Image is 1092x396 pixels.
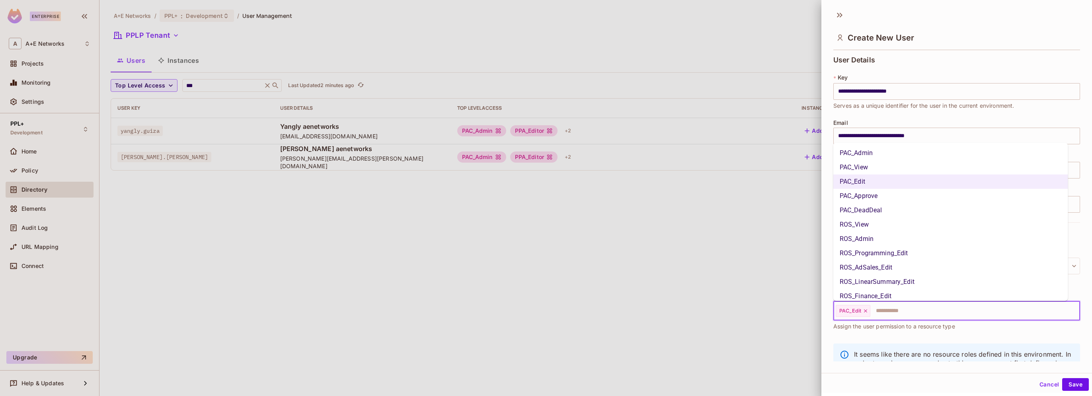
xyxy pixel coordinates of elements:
[836,305,870,317] div: PAC_Edit
[833,246,1068,260] li: ROS_Programming_Edit
[854,350,1074,376] p: It seems like there are no resource roles defined in this environment. In order to assign resourc...
[848,33,914,43] span: Create New User
[833,188,1068,203] li: PAC_Approve
[1076,310,1077,311] button: Close
[833,289,1068,303] li: ROS_Finance_Edit
[833,217,1068,231] li: ROS_View
[833,274,1068,289] li: ROS_LinearSummary_Edit
[833,203,1068,217] li: PAC_DeadDeal
[833,174,1068,188] li: PAC_Edit
[1036,378,1062,391] button: Cancel
[838,74,848,81] span: Key
[833,56,875,64] span: User Details
[833,322,955,331] span: Assign the user permission to a resource type
[1062,378,1089,391] button: Save
[833,260,1068,274] li: ROS_AdSales_Edit
[839,308,861,314] span: PAC_Edit
[833,231,1068,246] li: ROS_Admin
[833,146,1068,160] li: PAC_Admin
[833,120,848,126] span: Email
[833,160,1068,174] li: PAC_View
[833,101,1014,110] span: Serves as a unique identifier for the user in the current environment.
